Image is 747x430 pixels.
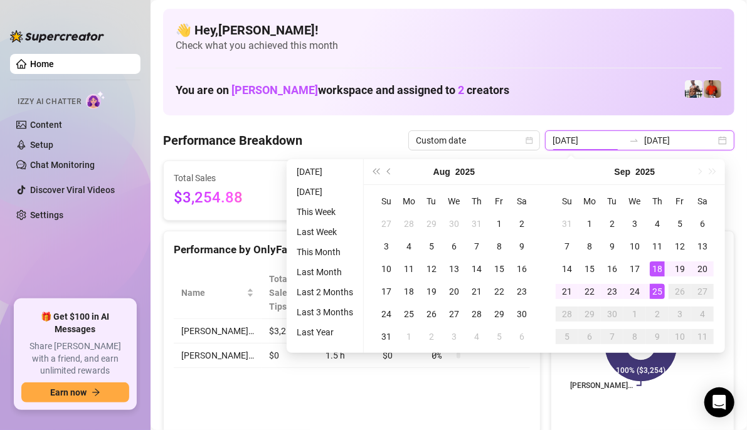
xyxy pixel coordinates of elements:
[601,303,623,325] td: 2025-09-30
[292,265,358,280] li: Last Month
[262,343,318,368] td: $0
[443,212,465,235] td: 2025-07-30
[420,258,443,280] td: 2025-08-12
[492,329,507,344] div: 5
[398,235,420,258] td: 2025-08-04
[578,258,601,280] td: 2025-09-15
[601,325,623,348] td: 2025-10-07
[447,239,462,254] div: 6
[18,96,81,108] span: Izzy AI Chatter
[691,190,714,212] th: Sa
[669,235,691,258] td: 2025-09-12
[488,258,511,280] td: 2025-08-15
[635,159,655,184] button: Choose a year
[646,258,669,280] td: 2025-09-18
[379,284,394,299] div: 17
[672,329,687,344] div: 10
[424,329,439,344] div: 2
[691,303,714,325] td: 2025-10-04
[424,284,439,299] div: 19
[163,132,302,149] h4: Performance Breakdown
[672,307,687,322] div: 3
[292,204,358,219] li: This Week
[443,280,465,303] td: 2025-08-20
[582,216,597,231] div: 1
[443,235,465,258] td: 2025-08-06
[492,284,507,299] div: 22
[511,190,533,212] th: Sa
[424,261,439,276] div: 12
[578,303,601,325] td: 2025-09-29
[691,212,714,235] td: 2025-09-06
[511,280,533,303] td: 2025-08-23
[511,303,533,325] td: 2025-08-30
[443,303,465,325] td: 2025-08-27
[488,212,511,235] td: 2025-08-01
[514,307,529,322] div: 30
[646,212,669,235] td: 2025-09-04
[174,186,288,210] span: $3,254.88
[469,261,484,276] div: 14
[559,284,575,299] div: 21
[669,212,691,235] td: 2025-09-05
[582,239,597,254] div: 8
[695,239,710,254] div: 13
[383,159,396,184] button: Previous month (PageUp)
[375,303,398,325] td: 2025-08-24
[424,216,439,231] div: 29
[465,258,488,280] td: 2025-08-14
[623,325,646,348] td: 2025-10-08
[601,235,623,258] td: 2025-09-09
[424,239,439,254] div: 5
[379,216,394,231] div: 27
[465,235,488,258] td: 2025-08-07
[623,303,646,325] td: 2025-10-01
[30,59,54,69] a: Home
[21,382,129,402] button: Earn nowarrow-right
[511,258,533,280] td: 2025-08-16
[695,307,710,322] div: 4
[447,307,462,322] div: 27
[650,261,665,276] div: 18
[488,325,511,348] td: 2025-09-05
[605,239,620,254] div: 9
[556,303,578,325] td: 2025-09-28
[174,267,262,319] th: Name
[646,325,669,348] td: 2025-10-09
[669,258,691,280] td: 2025-09-19
[695,284,710,299] div: 27
[672,216,687,231] div: 5
[292,224,358,239] li: Last Week
[398,325,420,348] td: 2025-09-01
[672,284,687,299] div: 26
[605,261,620,276] div: 16
[469,329,484,344] div: 4
[292,285,358,300] li: Last 2 Months
[292,325,358,340] li: Last Year
[176,39,722,53] span: Check what you achieved this month
[379,261,394,276] div: 10
[488,235,511,258] td: 2025-08-08
[420,325,443,348] td: 2025-09-02
[556,235,578,258] td: 2025-09-07
[695,329,710,344] div: 11
[646,235,669,258] td: 2025-09-11
[578,190,601,212] th: Mo
[401,329,416,344] div: 1
[559,261,575,276] div: 14
[469,239,484,254] div: 7
[379,239,394,254] div: 3
[469,284,484,299] div: 21
[511,212,533,235] td: 2025-08-02
[176,21,722,39] h4: 👋 Hey, [PERSON_NAME] !
[511,235,533,258] td: 2025-08-09
[10,30,104,43] img: logo-BBDzfeDw.svg
[669,280,691,303] td: 2025-09-26
[582,329,597,344] div: 6
[292,164,358,179] li: [DATE]
[627,216,642,231] div: 3
[650,284,665,299] div: 25
[492,239,507,254] div: 8
[578,280,601,303] td: 2025-09-22
[559,216,575,231] div: 31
